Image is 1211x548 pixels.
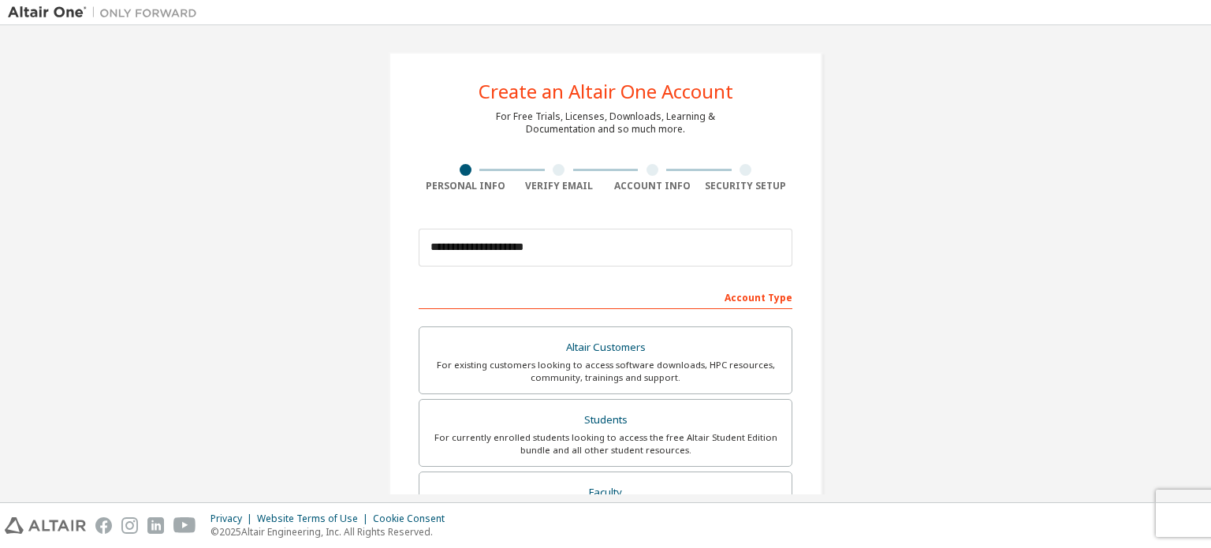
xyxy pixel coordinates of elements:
img: altair_logo.svg [5,517,86,534]
div: Security Setup [699,180,793,192]
img: youtube.svg [173,517,196,534]
div: Personal Info [419,180,512,192]
div: Privacy [211,513,257,525]
div: Cookie Consent [373,513,454,525]
div: Create an Altair One Account [479,82,733,101]
img: instagram.svg [121,517,138,534]
div: For Free Trials, Licenses, Downloads, Learning & Documentation and so much more. [496,110,715,136]
p: © 2025 Altair Engineering, Inc. All Rights Reserved. [211,525,454,539]
div: Faculty [429,482,782,504]
div: For currently enrolled students looking to access the free Altair Student Edition bundle and all ... [429,431,782,457]
img: linkedin.svg [147,517,164,534]
div: Account Type [419,284,792,309]
div: Verify Email [512,180,606,192]
div: Students [429,409,782,431]
div: Account Info [605,180,699,192]
div: Website Terms of Use [257,513,373,525]
img: facebook.svg [95,517,112,534]
div: For existing customers looking to access software downloads, HPC resources, community, trainings ... [429,359,782,384]
img: Altair One [8,5,205,21]
div: Altair Customers [429,337,782,359]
